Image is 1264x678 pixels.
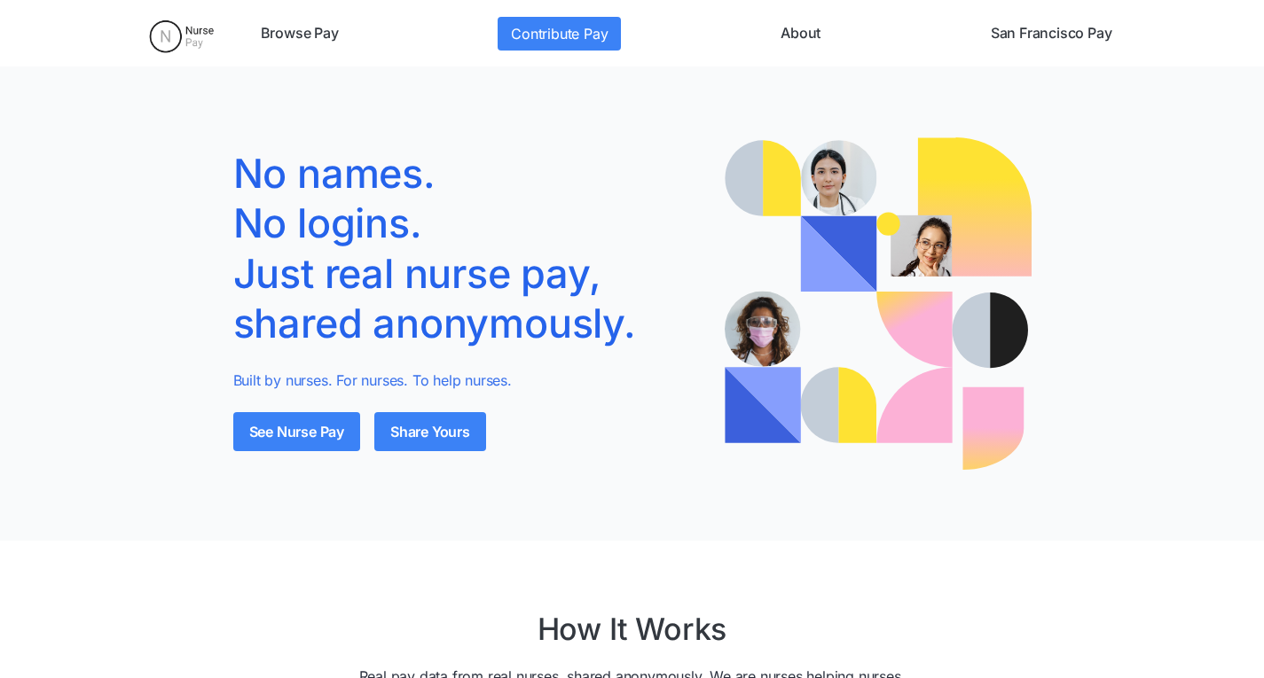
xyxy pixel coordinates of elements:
[233,412,360,451] a: See Nurse Pay
[254,17,346,51] a: Browse Pay
[538,612,727,648] h2: How It Works
[725,137,1032,470] img: Illustration of a nurse with speech bubbles showing real pay quotes
[773,17,828,51] a: About
[374,412,486,451] a: Share Yours
[984,17,1119,51] a: San Francisco Pay
[498,17,621,51] a: Contribute Pay
[233,370,698,391] p: Built by nurses. For nurses. To help nurses.
[233,149,698,348] h1: No names. No logins. Just real nurse pay, shared anonymously.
